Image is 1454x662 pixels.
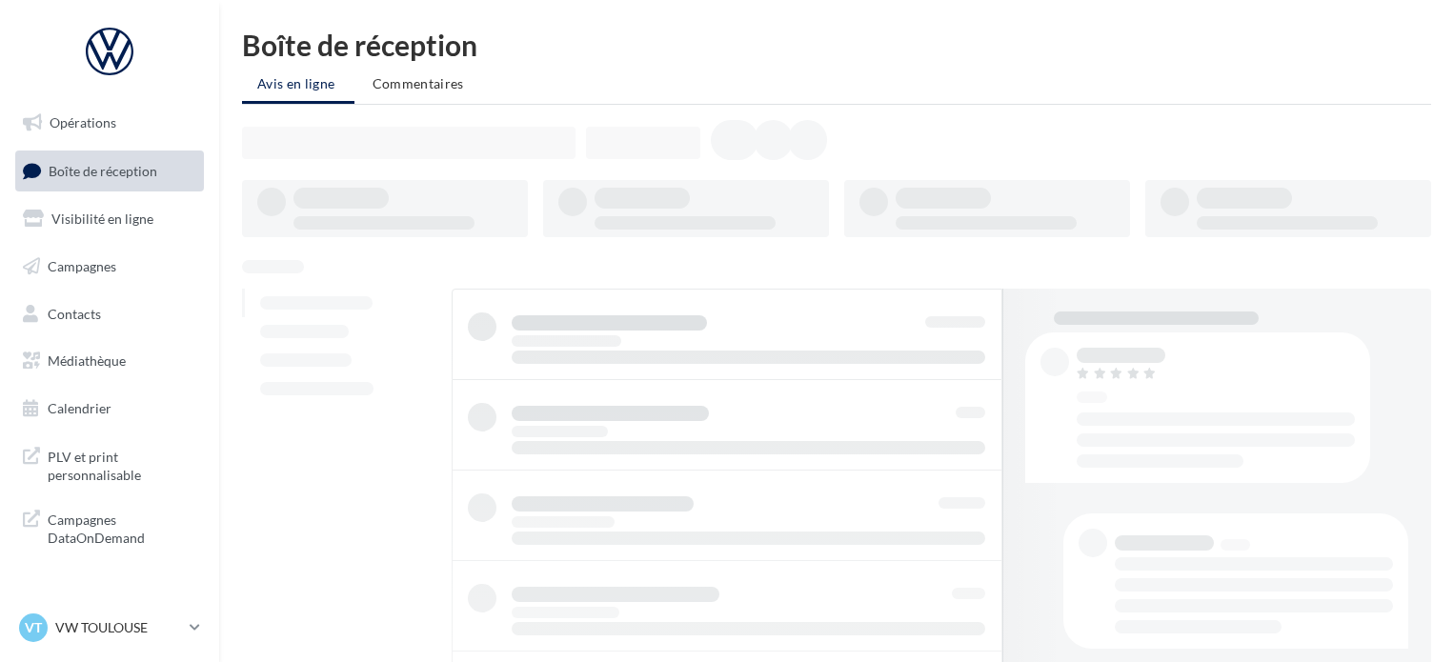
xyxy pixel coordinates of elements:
a: Boîte de réception [11,150,208,191]
a: Visibilité en ligne [11,199,208,239]
span: Campagnes DataOnDemand [48,507,196,548]
a: Calendrier [11,389,208,429]
a: Médiathèque [11,341,208,381]
div: Boîte de réception [242,30,1431,59]
p: VW TOULOUSE [55,618,182,637]
span: Campagnes [48,258,116,274]
a: Contacts [11,294,208,334]
a: Opérations [11,103,208,143]
span: Visibilité en ligne [51,211,153,227]
a: VT VW TOULOUSE [15,610,204,646]
span: VT [25,618,42,637]
a: PLV et print personnalisable [11,436,208,492]
span: Médiathèque [48,352,126,369]
span: Opérations [50,114,116,130]
a: Campagnes DataOnDemand [11,499,208,555]
span: Boîte de réception [49,162,157,178]
span: Calendrier [48,400,111,416]
span: Contacts [48,305,101,321]
a: Campagnes [11,247,208,287]
span: Commentaires [373,75,464,91]
span: PLV et print personnalisable [48,444,196,485]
